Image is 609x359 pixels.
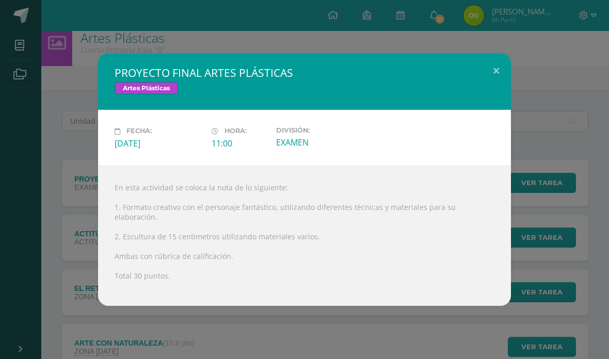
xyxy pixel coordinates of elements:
div: [DATE] [115,138,203,149]
span: Hora: [225,127,247,135]
div: 11:00 [212,138,268,149]
div: En esta actividad se coloca la nota de lo siguiente: 1. Formato creativo con el personaje fantást... [98,166,511,306]
label: División: [276,126,365,134]
div: EXAMEN [276,137,365,148]
button: Close (Esc) [482,53,511,88]
h2: PROYECTO FINAL ARTES PLÁSTICAS [115,66,494,80]
span: Artes Plásticas [115,82,178,94]
span: Fecha: [126,127,152,135]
